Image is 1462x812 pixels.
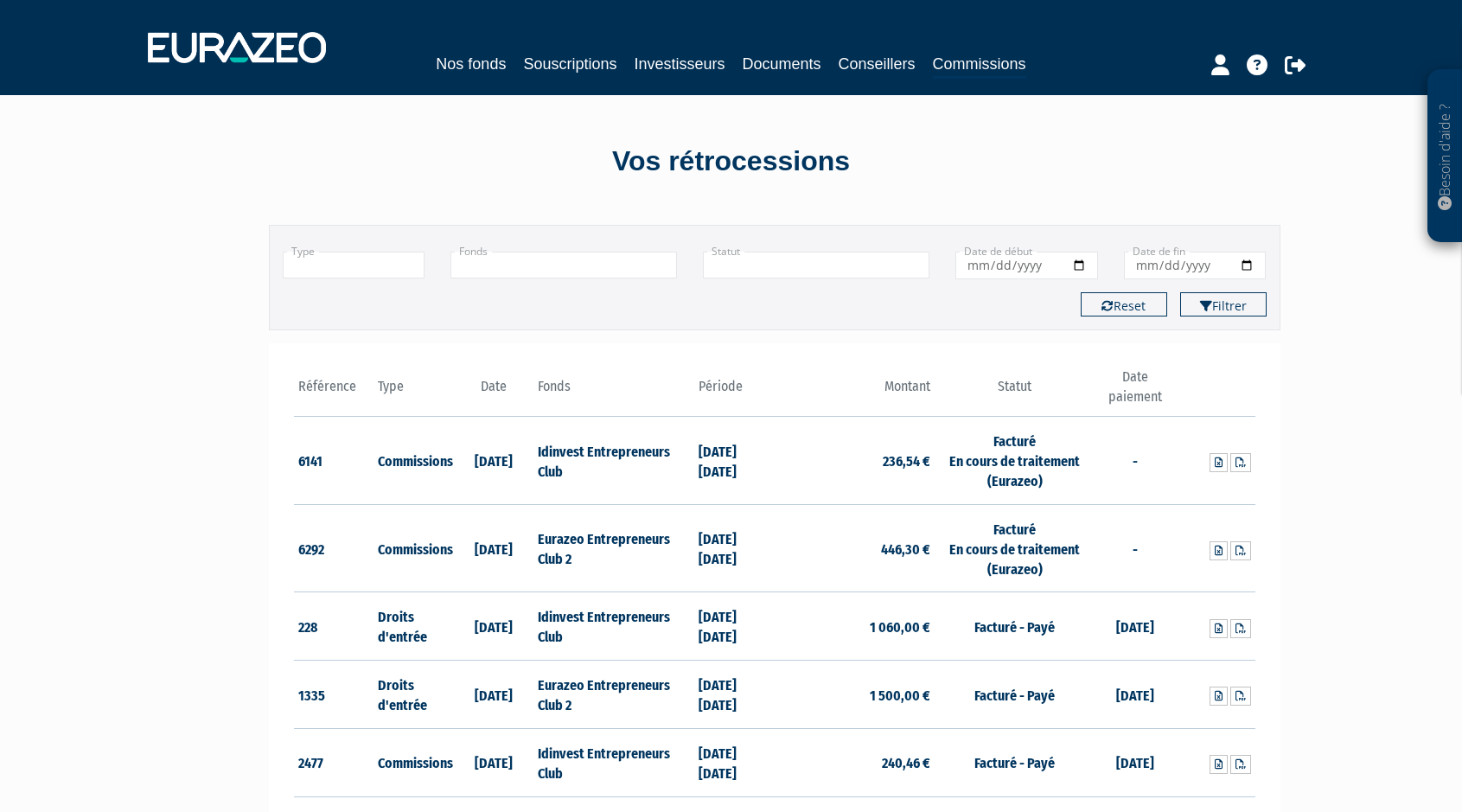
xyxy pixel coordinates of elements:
[634,52,725,76] a: Investisseurs
[373,661,454,729] td: Droits d'entrée
[775,592,935,661] td: 1 060,00 €
[935,661,1095,729] td: Facturé - Payé
[533,728,693,796] td: Idinvest Entrepreneurs Club
[373,592,454,661] td: Droits d'entrée
[1081,292,1167,316] button: Reset
[454,368,534,417] th: Date
[523,52,616,76] a: Souscriptions
[935,417,1095,505] td: Facturé En cours de traitement (Eurazeo)
[373,417,454,505] td: Commissions
[694,504,775,592] td: [DATE] [DATE]
[533,661,693,729] td: Eurazeo Entrepreneurs Club 2
[775,417,935,505] td: 236,54 €
[775,504,935,592] td: 446,30 €
[454,417,534,505] td: [DATE]
[933,52,1026,79] a: Commissions
[294,417,374,505] td: 6141
[454,728,534,796] td: [DATE]
[148,32,326,63] img: 1732889491-logotype_eurazeo_blanc_rvb.png
[1095,504,1175,592] td: -
[239,142,1224,182] div: Vos rétrocessions
[294,504,374,592] td: 6292
[533,592,693,661] td: Idinvest Entrepreneurs Club
[294,592,374,661] td: 228
[1095,368,1175,417] th: Date paiement
[1095,661,1175,729] td: [DATE]
[373,504,454,592] td: Commissions
[533,504,693,592] td: Eurazeo Entrepreneurs Club 2
[454,504,534,592] td: [DATE]
[694,417,775,505] td: [DATE] [DATE]
[935,592,1095,661] td: Facturé - Payé
[935,368,1095,417] th: Statut
[436,52,506,76] a: Nos fonds
[775,661,935,729] td: 1 500,00 €
[533,368,693,417] th: Fonds
[839,52,916,76] a: Conseillers
[373,728,454,796] td: Commissions
[1180,292,1267,316] button: Filtrer
[373,368,454,417] th: Type
[454,661,534,729] td: [DATE]
[694,592,775,661] td: [DATE] [DATE]
[294,661,374,729] td: 1335
[1095,728,1175,796] td: [DATE]
[694,368,775,417] th: Période
[1095,592,1175,661] td: [DATE]
[775,368,935,417] th: Montant
[694,728,775,796] td: [DATE] [DATE]
[935,728,1095,796] td: Facturé - Payé
[454,592,534,661] td: [DATE]
[294,368,374,417] th: Référence
[294,728,374,796] td: 2477
[533,417,693,505] td: Idinvest Entrepreneurs Club
[694,661,775,729] td: [DATE] [DATE]
[743,52,821,76] a: Documents
[1095,417,1175,505] td: -
[935,504,1095,592] td: Facturé En cours de traitement (Eurazeo)
[775,728,935,796] td: 240,46 €
[1435,79,1455,234] p: Besoin d'aide ?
